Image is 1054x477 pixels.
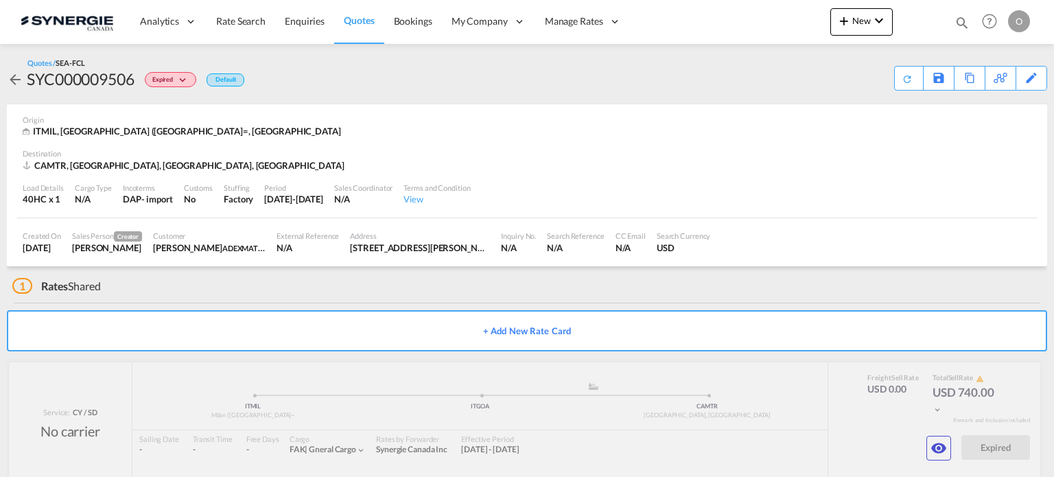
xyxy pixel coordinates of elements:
[836,12,852,29] md-icon: icon-plus 400-fg
[27,68,134,90] div: SYC000009506
[23,193,64,205] div: 40HC x 1
[216,15,266,27] span: Rate Search
[545,14,603,28] span: Manage Rates
[72,231,142,242] div: Sales Person
[978,10,1008,34] div: Help
[152,75,176,89] span: Expired
[184,183,213,193] div: Customs
[501,231,536,241] div: Inquiry No.
[547,231,604,241] div: Search Reference
[123,183,173,193] div: Incoterms
[114,231,142,242] span: Creator
[224,193,253,205] div: Factory Stuffing
[23,242,61,254] div: 16 Mar 2025
[277,231,339,241] div: External Reference
[222,242,334,253] span: ADEXMAT [GEOGRAPHIC_DATA]
[902,67,916,84] div: Quote PDF is not available at this time
[344,14,374,26] span: Quotes
[56,58,84,67] span: SEA-FCL
[350,242,490,254] div: 7911 Marco Polo, Montrea, QC, H1E 1NB
[394,15,432,27] span: Bookings
[403,183,470,193] div: Terms and Condition
[23,159,348,172] div: CAMTR, Montreal, QC, Americas
[7,310,1047,351] button: + Add New Rate Card
[12,278,32,294] span: 1
[830,8,893,36] button: icon-plus 400-fgNewicon-chevron-down
[134,68,200,90] div: Change Status Here
[21,6,113,37] img: 1f56c880d42311ef80fc7dca854c8e59.png
[955,15,970,30] md-icon: icon-magnify
[153,231,266,241] div: Customer
[930,440,947,456] md-icon: icon-eye
[184,193,213,205] div: No
[12,279,101,294] div: Shared
[616,242,646,254] div: N/A
[452,14,508,28] span: My Company
[1008,10,1030,32] div: O
[23,231,61,241] div: Created On
[41,279,69,292] span: Rates
[75,183,112,193] div: Cargo Type
[955,15,970,36] div: icon-magnify
[176,77,193,84] md-icon: icon-chevron-down
[277,242,339,254] div: N/A
[350,231,490,241] div: Address
[7,71,23,88] md-icon: icon-arrow-left
[33,126,341,137] span: ITMIL, [GEOGRAPHIC_DATA] ([GEOGRAPHIC_DATA]=, [GEOGRAPHIC_DATA]
[140,14,179,28] span: Analytics
[501,242,536,254] div: N/A
[978,10,1001,33] span: Help
[23,125,344,138] div: ITMIL, Milan (Milano=, Asia Pacific
[27,58,85,68] div: Quotes /SEA-FCL
[123,193,141,205] div: DAP
[72,242,142,254] div: Daniel Dico
[403,193,470,205] div: View
[926,436,951,461] button: icon-eye
[153,242,266,254] div: William Carfagnini
[145,72,196,87] div: Change Status Here
[264,183,323,193] div: Period
[224,183,253,193] div: Stuffing
[657,231,711,241] div: Search Currency
[616,231,646,241] div: CC Email
[334,193,393,205] div: N/A
[141,193,173,205] div: - import
[75,193,112,205] div: N/A
[207,73,244,86] div: Default
[657,242,711,254] div: USD
[924,67,954,90] div: Save As Template
[264,193,323,205] div: 31 Mar 2025
[334,183,393,193] div: Sales Coordinator
[285,15,325,27] span: Enquiries
[23,183,64,193] div: Load Details
[23,148,1031,159] div: Destination
[871,12,887,29] md-icon: icon-chevron-down
[23,115,1031,125] div: Origin
[902,73,913,84] md-icon: icon-refresh
[7,68,27,90] div: icon-arrow-left
[836,15,887,26] span: New
[547,242,604,254] div: N/A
